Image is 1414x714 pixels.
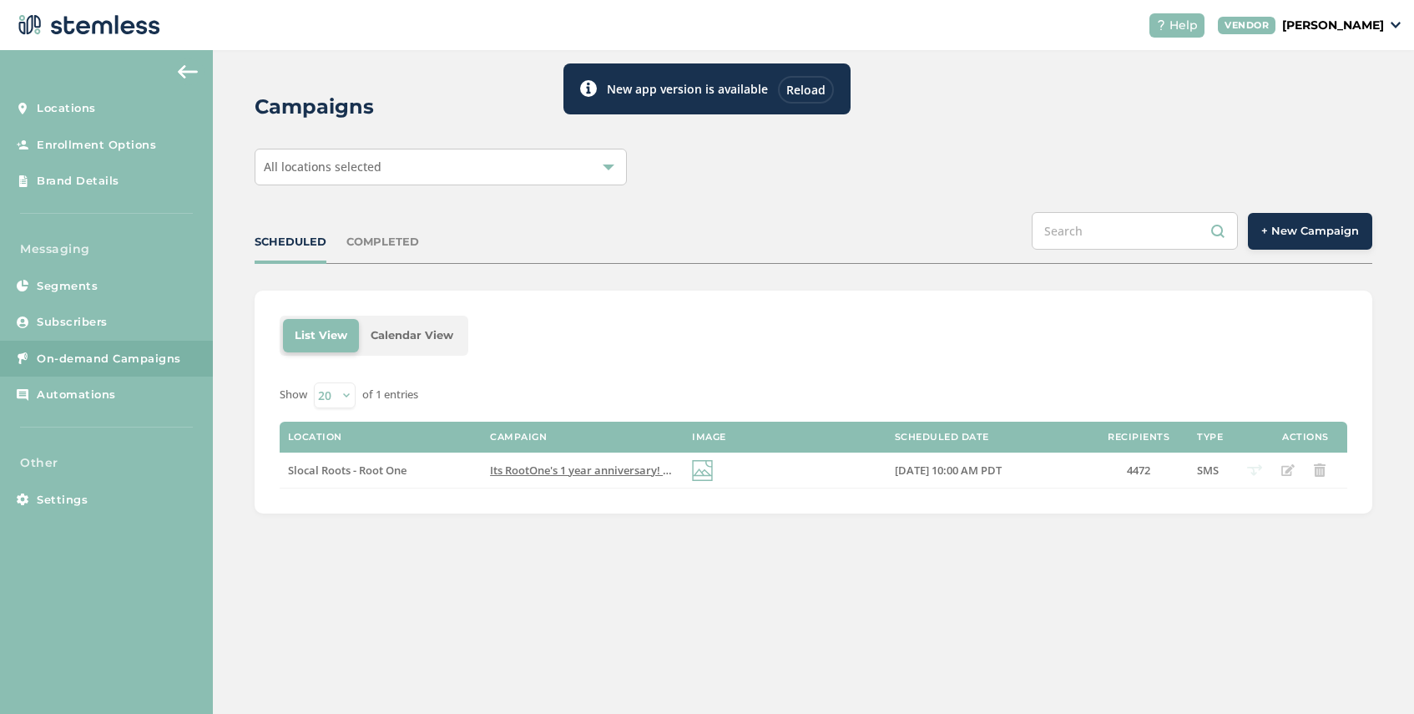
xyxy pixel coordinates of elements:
img: icon-arrow-back-accent-c549486e.svg [178,65,198,78]
img: icon-toast-info-b13014a2.svg [580,80,597,97]
span: Automations [37,387,116,403]
span: Slocal Roots - Root One [288,463,407,478]
span: SMS [1197,463,1219,478]
span: All locations selected [264,159,381,175]
img: icon-img-d887fa0c.svg [692,460,713,481]
label: SMS [1197,463,1230,478]
span: Subscribers [37,314,108,331]
img: logo-dark-0685b13c.svg [13,8,160,42]
label: Slocal Roots - Root One [288,463,473,478]
button: + New Campaign [1248,213,1372,250]
p: [PERSON_NAME] [1282,17,1384,34]
label: 09/13/2025 10:00 AM PDT [895,463,1080,478]
th: Actions [1264,422,1347,453]
span: Enrollment Options [37,137,156,154]
label: Location [288,432,342,443]
label: Campaign [490,432,547,443]
label: Type [1197,432,1223,443]
input: Search [1032,212,1238,250]
span: Settings [37,492,88,509]
label: of 1 entries [362,387,418,403]
li: List View [283,319,359,352]
label: New app version is available [607,80,768,98]
label: 4472 [1097,463,1180,478]
h2: Campaigns [255,92,374,122]
iframe: Chat Widget [1331,634,1414,714]
span: Locations [37,100,96,117]
div: Reload [778,76,834,104]
span: Brand Details [37,173,119,190]
span: Segments [37,278,98,295]
span: On-demand Campaigns [37,351,181,367]
div: VENDOR [1218,17,1275,34]
div: SCHEDULED [255,234,326,251]
label: Image [692,432,726,443]
label: Its RootOne's 1 year anniversary! Come celebrate and get 30-50% off storewide! + An amazing party... [490,463,675,478]
label: Scheduled Date [895,432,989,443]
span: + New Campaign [1261,223,1359,240]
img: icon_down-arrow-small-66adaf34.svg [1391,22,1401,28]
img: icon-help-white-03924b79.svg [1156,20,1166,30]
span: 4472 [1127,463,1150,478]
span: [DATE] 10:00 AM PDT [895,463,1002,478]
span: Help [1169,17,1198,34]
label: Show [280,387,307,403]
li: Calendar View [359,319,465,352]
div: COMPLETED [346,234,419,251]
label: Recipients [1108,432,1169,443]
